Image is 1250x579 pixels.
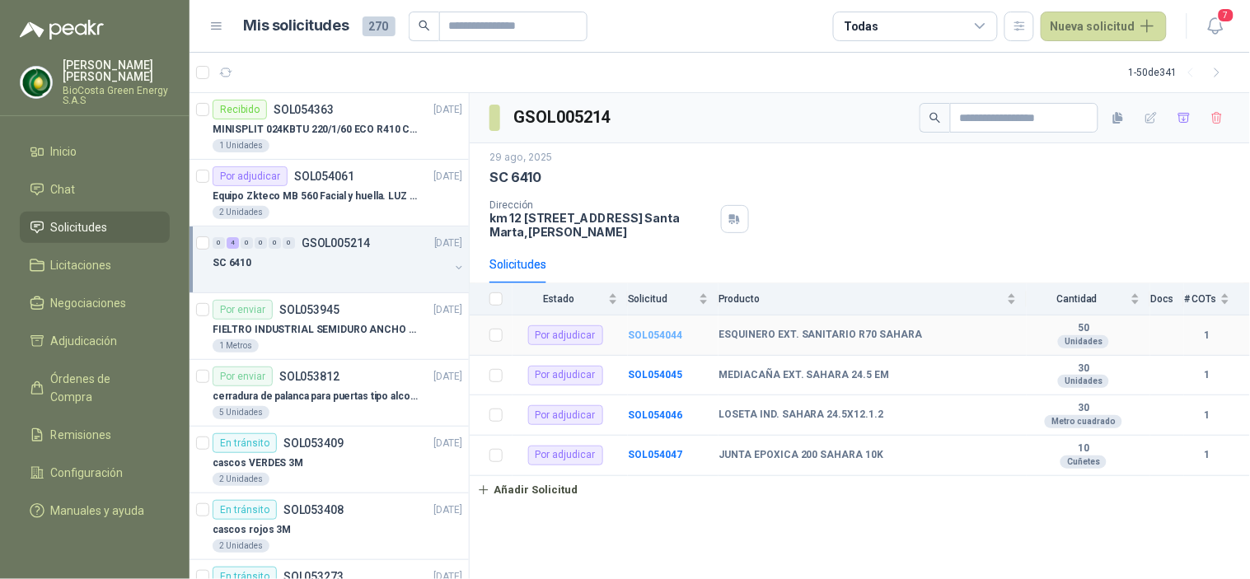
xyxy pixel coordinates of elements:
[51,426,112,444] span: Remisiones
[434,302,462,318] p: [DATE]
[255,237,267,249] div: 0
[51,370,154,406] span: Órdenes de Compra
[470,476,1250,504] a: Añadir Solicitud
[227,237,239,249] div: 4
[213,322,418,338] p: FIELTRO INDUSTRIAL SEMIDURO ANCHO 25 MM
[628,409,682,421] b: SOL054046
[213,539,269,553] div: 2 Unidades
[528,446,603,465] div: Por adjudicar
[213,406,269,419] div: 5 Unidades
[213,367,273,386] div: Por enviar
[51,180,76,198] span: Chat
[719,369,890,382] b: MEDIACAÑA EXT. SAHARA 24.5 EM
[51,502,145,520] span: Manuales y ayuda
[190,360,469,427] a: Por enviarSOL053812[DATE] cerradura de palanca para puertas tipo alcoba marca yale5 Unidades
[213,100,267,119] div: Recibido
[51,256,112,274] span: Licitaciones
[20,250,170,281] a: Licitaciones
[528,366,603,385] div: Por adjudicar
[63,86,170,105] p: BioCosta Green Energy S.A.S
[628,283,719,315] th: Solicitud
[283,237,295,249] div: 0
[1184,408,1230,423] b: 1
[434,169,462,184] p: [DATE]
[1058,375,1109,388] div: Unidades
[20,495,170,526] a: Manuales y ayuda
[628,369,682,381] a: SOL054045
[513,105,613,130] h3: GSOL005214
[1027,442,1140,455] b: 10
[213,237,225,249] div: 0
[1027,283,1150,315] th: Cantidad
[63,59,170,82] p: [PERSON_NAME] [PERSON_NAME]
[628,329,682,341] b: SOL054044
[20,457,170,488] a: Configuración
[1041,12,1167,41] button: Nueva solicitud
[434,502,462,518] p: [DATE]
[1027,293,1127,305] span: Cantidad
[628,293,695,305] span: Solicitud
[20,325,170,357] a: Adjudicación
[213,455,303,471] p: cascos VERDES 3M
[1129,59,1230,86] div: 1 - 50 de 341
[269,237,281,249] div: 0
[1060,455,1107,469] div: Cuñetes
[213,433,277,453] div: En tránsito
[20,419,170,451] a: Remisiones
[279,304,339,315] p: SOL053945
[434,102,462,118] p: [DATE]
[528,325,603,345] div: Por adjudicar
[434,436,462,451] p: [DATE]
[719,293,1004,305] span: Producto
[844,17,878,35] div: Todas
[1045,415,1122,428] div: Metro cuadrado
[213,473,269,486] div: 2 Unidades
[489,211,714,239] p: km 12 [STREET_ADDRESS] Santa Marta , [PERSON_NAME]
[489,255,546,273] div: Solicitudes
[1184,328,1230,343] b: 1
[513,283,628,315] th: Estado
[274,104,334,115] p: SOL054363
[929,112,941,124] span: search
[719,409,884,422] b: LOSETA IND. SAHARA 24.5X12.1.2
[190,160,469,226] a: Por adjudicarSOL054061[DATE] Equipo Zkteco MB 560 Facial y huella. LUZ VISIBLE2 Unidades
[1217,7,1235,23] span: 7
[1058,335,1109,348] div: Unidades
[283,504,344,516] p: SOL053408
[213,233,466,286] a: 0 4 0 0 0 0 GSOL005214[DATE] SC 6410
[1027,322,1140,335] b: 50
[213,189,418,204] p: Equipo Zkteco MB 560 Facial y huella. LUZ VISIBLE
[20,136,170,167] a: Inicio
[20,212,170,243] a: Solicitudes
[213,500,277,520] div: En tránsito
[489,199,714,211] p: Dirección
[51,464,124,482] span: Configuración
[213,522,291,538] p: cascos rojos 3M
[1150,283,1184,315] th: Docs
[1201,12,1230,41] button: 7
[283,437,344,449] p: SOL053409
[719,283,1027,315] th: Producto
[213,206,269,219] div: 2 Unidades
[20,287,170,319] a: Negociaciones
[628,449,682,460] a: SOL054047
[213,255,251,271] p: SC 6410
[1184,447,1230,463] b: 1
[213,339,259,353] div: 1 Metros
[434,236,462,251] p: [DATE]
[363,16,396,36] span: 270
[1184,367,1230,383] b: 1
[434,369,462,385] p: [DATE]
[190,493,469,560] a: En tránsitoSOL053408[DATE] cascos rojos 3M2 Unidades
[528,405,603,425] div: Por adjudicar
[21,67,52,98] img: Company Logo
[190,293,469,360] a: Por enviarSOL053945[DATE] FIELTRO INDUSTRIAL SEMIDURO ANCHO 25 MM1 Metros
[1027,402,1140,415] b: 30
[213,122,418,138] p: MINISPLIT 024KBTU 220/1/60 ECO R410 C/FR
[419,20,430,31] span: search
[294,170,354,182] p: SOL054061
[719,329,923,342] b: ESQUINERO EXT. SANITARIO R70 SAHARA
[213,166,288,186] div: Por adjudicar
[51,142,77,161] span: Inicio
[244,14,349,38] h1: Mis solicitudes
